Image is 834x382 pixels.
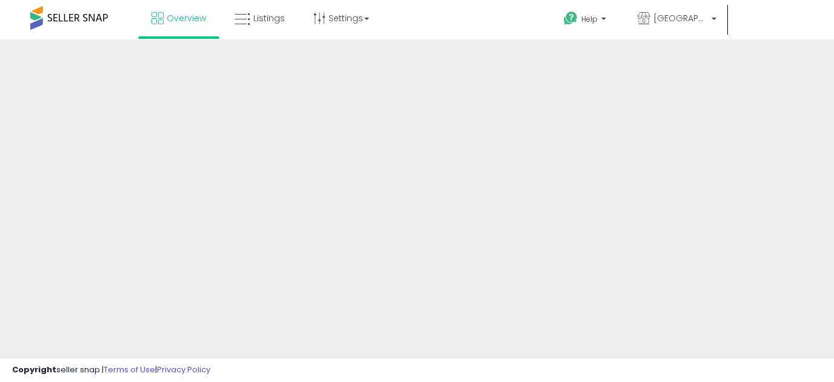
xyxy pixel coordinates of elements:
[653,12,708,24] span: [GEOGRAPHIC_DATA]
[167,12,206,24] span: Overview
[12,364,56,375] strong: Copyright
[104,364,155,375] a: Terms of Use
[581,14,598,24] span: Help
[563,11,578,26] i: Get Help
[554,2,618,39] a: Help
[157,364,210,375] a: Privacy Policy
[253,12,285,24] span: Listings
[12,364,210,376] div: seller snap | |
